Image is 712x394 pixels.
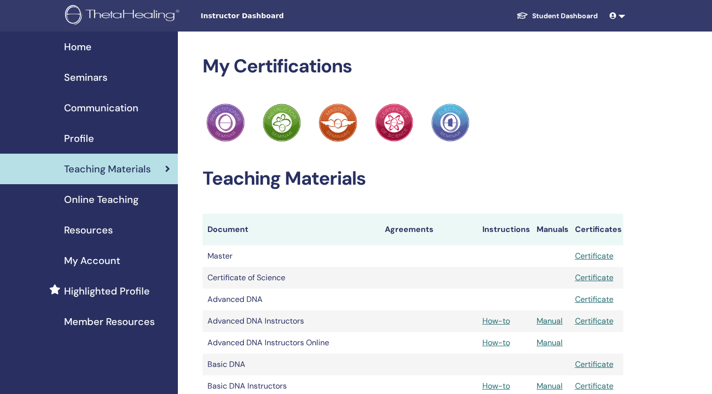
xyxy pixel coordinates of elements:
td: Advanced DNA Instructors Online [203,332,380,354]
td: Basic DNA [203,354,380,375]
td: Advanced DNA [203,289,380,310]
span: Online Teaching [64,192,138,207]
img: Practitioner [375,103,413,142]
h2: Teaching Materials [203,167,623,190]
img: logo.png [65,5,183,27]
th: Manuals [532,214,570,245]
a: How-to [482,381,510,391]
span: Highlighted Profile [64,284,150,298]
a: Certificate [575,294,613,304]
img: graduation-cap-white.svg [516,11,528,20]
a: How-to [482,337,510,348]
th: Certificates [570,214,623,245]
a: How-to [482,316,510,326]
img: Practitioner [206,103,245,142]
th: Document [203,214,380,245]
img: Practitioner [431,103,470,142]
a: Certificate [575,272,613,283]
a: Manual [537,381,563,391]
td: Master [203,245,380,267]
td: Advanced DNA Instructors [203,310,380,332]
a: Certificate [575,359,613,369]
img: Practitioner [263,103,301,142]
a: Certificate [575,251,613,261]
a: Student Dashboard [509,7,606,25]
a: Manual [537,337,563,348]
h2: My Certifications [203,55,623,78]
span: Member Resources [64,314,155,329]
span: Instructor Dashboard [201,11,348,21]
span: Home [64,39,92,54]
a: Manual [537,316,563,326]
td: Certificate of Science [203,267,380,289]
span: Profile [64,131,94,146]
span: Teaching Materials [64,162,151,176]
span: My Account [64,253,120,268]
a: Certificate [575,316,613,326]
span: Communication [64,100,138,115]
th: Agreements [380,214,477,245]
span: Resources [64,223,113,237]
span: Seminars [64,70,107,85]
th: Instructions [477,214,532,245]
img: Practitioner [319,103,357,142]
a: Certificate [575,381,613,391]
